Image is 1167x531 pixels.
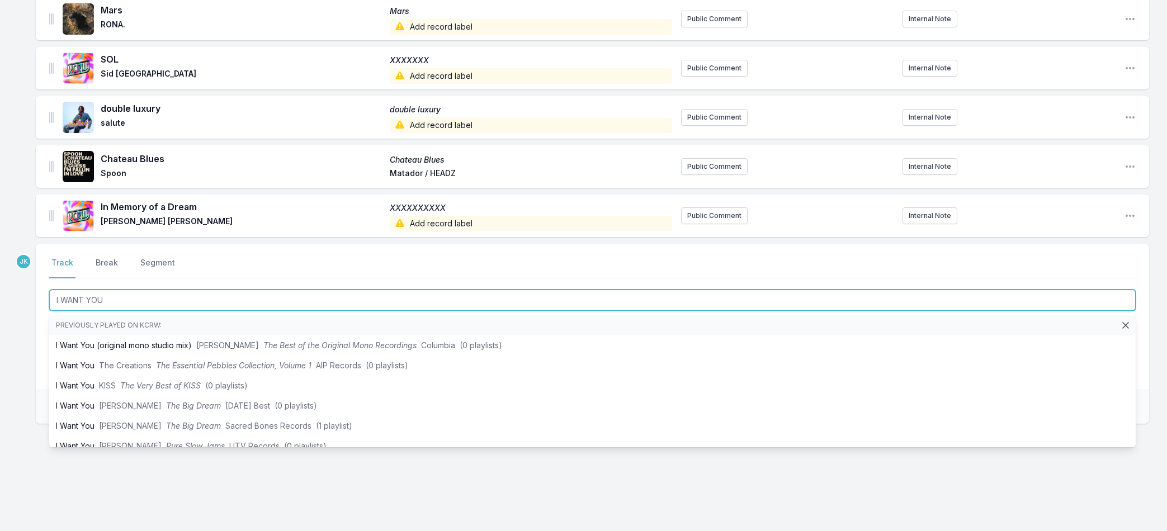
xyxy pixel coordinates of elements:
button: Public Comment [681,11,748,27]
button: Public Comment [681,109,748,126]
span: Add record label [390,216,672,231]
span: Chateau Blues [390,154,672,165]
button: Track [49,257,75,278]
span: double luxury [101,102,383,115]
li: I Want You [49,416,1136,436]
button: Internal Note [903,60,957,77]
img: Drag Handle [49,161,54,172]
span: [PERSON_NAME] [PERSON_NAME] [101,216,383,231]
span: [PERSON_NAME] [99,441,162,451]
button: Open playlist item options [1125,210,1136,221]
span: The Essential Pebbles Collection, Volume 1 [156,361,311,370]
span: Chateau Blues [101,152,383,165]
button: Public Comment [681,207,748,224]
button: Segment [138,257,177,278]
span: RONA. [101,19,383,35]
li: I Want You [49,376,1136,396]
span: Mars [101,3,383,17]
li: I Want You [49,396,1136,416]
span: The Best of the Original Mono Recordings [263,340,417,350]
img: XXXXXXX [63,53,94,84]
span: The Very Best of KISS [120,381,201,390]
img: double luxury [63,102,94,133]
li: Previously played on KCRW: [49,315,1136,335]
button: Internal Note [903,158,957,175]
span: [DATE] Best [225,401,270,410]
span: Add record label [390,68,672,84]
span: (0 playlists) [284,441,327,451]
button: Public Comment [681,158,748,175]
span: XXXXXXXXXX [390,202,672,214]
img: XXXXXXXXXX [63,200,94,231]
button: Open playlist item options [1125,112,1136,123]
img: Drag Handle [49,210,54,221]
span: Spoon [101,168,383,181]
span: The Creations [99,361,152,370]
input: Track Title [49,290,1136,311]
img: Chateau Blues [63,151,94,182]
span: Add record label [390,19,672,35]
span: In Memory of a Dream [101,200,383,214]
span: double luxury [390,104,672,115]
button: Public Comment [681,60,748,77]
button: Open playlist item options [1125,161,1136,172]
span: salute [101,117,383,133]
span: Columbia [421,340,455,350]
span: AIP Records [316,361,361,370]
span: Sid [GEOGRAPHIC_DATA] [101,68,383,84]
span: (1 playlist) [316,421,352,430]
button: Internal Note [903,207,957,224]
span: XXXXXXX [390,55,672,66]
span: Sacred Bones Records [225,421,311,430]
li: I Want You (original mono studio mix) [49,335,1136,355]
span: KISS [99,381,116,390]
span: Mars [390,6,672,17]
p: Jason Kramer [16,254,31,269]
button: Internal Note [903,11,957,27]
span: SOL [101,53,383,66]
img: Drag Handle [49,13,54,25]
span: [PERSON_NAME] [99,401,162,410]
button: Internal Note [903,109,957,126]
span: [PERSON_NAME] [196,340,259,350]
li: I Want You [49,436,1136,456]
span: Matador / HEADZ [390,168,672,181]
button: Open playlist item options [1125,63,1136,74]
span: The Big Dream [166,401,221,410]
span: Pure Slow Jams [166,441,225,451]
span: Add record label [390,117,672,133]
span: (0 playlists) [275,401,317,410]
li: I Want You [49,355,1136,376]
img: Drag Handle [49,63,54,74]
span: (0 playlists) [205,381,248,390]
span: (0 playlists) [460,340,502,350]
span: UTV Records [229,441,280,451]
button: Break [93,257,120,278]
span: [PERSON_NAME] [99,421,162,430]
span: The Big Dream [166,421,221,430]
img: Mars [63,3,94,35]
span: (0 playlists) [366,361,408,370]
img: Drag Handle [49,112,54,123]
button: Open playlist item options [1125,13,1136,25]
